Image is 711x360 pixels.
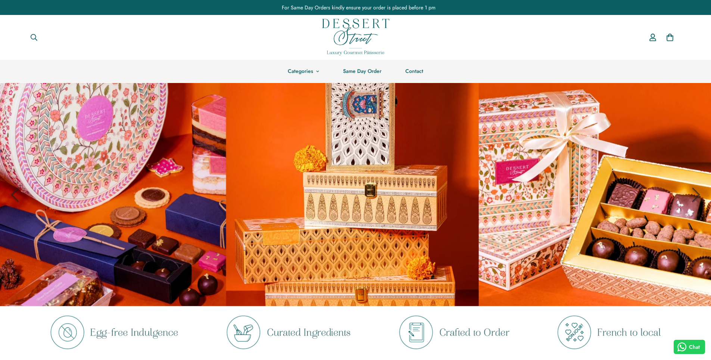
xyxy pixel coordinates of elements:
button: Search [24,29,44,46]
a: Contact [393,60,435,83]
a: Categories [276,60,331,83]
a: Dessert Street [322,15,389,60]
img: Dessert Street [322,19,389,55]
button: Chat [674,340,705,354]
a: 0 [661,29,679,46]
a: Same Day Order [331,60,393,83]
span: Chat [689,343,700,351]
a: Account [644,27,661,48]
button: Next [681,180,711,210]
